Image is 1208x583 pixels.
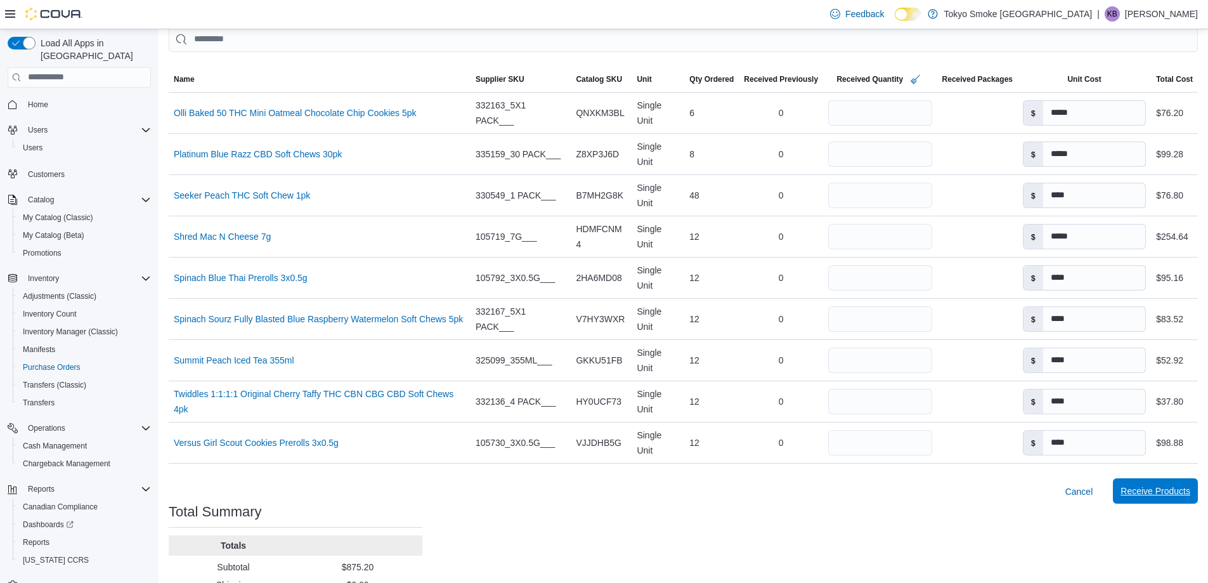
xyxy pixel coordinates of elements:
a: Manifests [18,342,60,357]
a: Spinach Sourz Fully Blasted Blue Raspberry Watermelon Soft Chews 5pk [174,311,463,327]
span: 2HA6MD08 [576,270,621,285]
button: Purchase Orders [13,358,156,376]
span: [US_STATE] CCRS [23,555,89,565]
button: Reports [13,534,156,551]
button: Transfers [13,394,156,412]
span: 330549_1 PACK___ [476,188,556,203]
img: Cova [25,8,82,20]
a: Cash Management [18,438,92,454]
a: [US_STATE] CCRS [18,553,94,568]
span: 332163_5X1 PACK___ [476,98,566,128]
div: Single Unit [632,340,684,381]
span: Customers [23,166,151,181]
span: Users [18,140,151,155]
a: Feedback [825,1,889,27]
button: Transfers (Classic) [13,376,156,394]
span: 335159_30 PACK___ [476,147,561,162]
div: Single Unit [632,423,684,463]
a: Canadian Compliance [18,499,103,514]
div: $98.88 [1156,435,1183,450]
div: Single Unit [632,134,684,174]
div: 12 [684,389,739,414]
button: Users [3,121,156,139]
a: Spinach Blue Thai Prerolls 3x0.5g [174,270,308,285]
a: Inventory Manager (Classic) [18,324,123,339]
span: 332136_4 PACK___ [476,394,556,409]
span: Inventory Manager (Classic) [23,327,118,337]
label: $ [1023,225,1043,249]
span: Total Cost [1156,74,1193,84]
span: QNXKM3BL [576,105,624,121]
label: $ [1023,266,1043,290]
span: Purchase Orders [18,360,151,375]
a: Olli Baked 50 THC Mini Oatmeal Chocolate Chip Cookies 5pk [174,105,417,121]
div: $254.64 [1156,229,1188,244]
a: Shred Mac N Cheese 7g [174,229,271,244]
button: Manifests [13,341,156,358]
span: Reports [28,484,55,494]
div: 12 [684,224,739,249]
span: Dashboards [23,520,74,530]
div: $52.92 [1156,353,1183,368]
div: 0 [739,306,823,332]
span: Cancel [1065,485,1093,498]
div: $99.28 [1156,147,1183,162]
span: Promotions [18,246,151,261]
label: $ [1023,431,1043,455]
div: 12 [684,348,739,373]
button: Canadian Compliance [13,498,156,516]
div: 6 [684,100,739,126]
button: Catalog [3,191,156,209]
a: Twiddles 1:1:1:1 Original Cherry Taffy THC CBN CBG CBD Soft Chews 4pk [174,386,465,417]
button: Promotions [13,244,156,262]
a: Transfers (Classic) [18,377,91,393]
div: 12 [684,265,739,291]
button: Operations [3,419,156,437]
span: Manifests [23,344,55,355]
span: Adjustments (Classic) [18,289,151,304]
span: Operations [23,421,151,436]
div: Single Unit [632,299,684,339]
span: Cash Management [18,438,151,454]
button: My Catalog (Beta) [13,226,156,244]
span: Transfers [23,398,55,408]
span: KB [1107,6,1117,22]
span: Promotions [23,248,62,258]
a: Versus Girl Scout Cookies Prerolls 3x0.5g [174,435,339,450]
button: Reports [23,481,60,497]
label: $ [1023,101,1043,125]
button: Supplier SKU [471,69,571,89]
a: Dashboards [18,517,79,532]
label: $ [1023,390,1043,414]
span: 332167_5X1 PACK___ [476,304,566,334]
span: Catalog [28,195,54,205]
input: This is a search bar. After typing your query, hit enter to filter the results lower in the page. [169,27,1198,52]
span: Reports [23,481,151,497]
span: Inventory [23,271,151,286]
span: Inventory [28,273,59,284]
a: Summit Peach Iced Tea 355ml [174,353,294,368]
div: 48 [684,183,739,208]
div: Single Unit [632,175,684,216]
span: Catalog SKU [576,74,622,84]
button: Inventory Manager (Classic) [13,323,156,341]
button: Users [13,139,156,157]
div: Single Unit [632,258,684,298]
span: Adjustments (Classic) [23,291,96,301]
span: Qty Ordered [689,74,734,84]
span: Received Quantity [836,74,903,84]
span: Inventory Count [23,309,77,319]
p: Totals [174,539,293,552]
span: Inventory Manager (Classic) [18,324,151,339]
span: Inventory Count [18,306,151,322]
span: Users [23,143,42,153]
div: $76.80 [1156,188,1183,203]
span: Receive Products [1120,485,1190,497]
a: Seeker Peach THC Soft Chew 1pk [174,188,310,203]
button: My Catalog (Classic) [13,209,156,226]
a: Reports [18,535,55,550]
span: Reports [23,537,49,547]
label: $ [1023,142,1043,166]
button: Catalog [23,192,59,207]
